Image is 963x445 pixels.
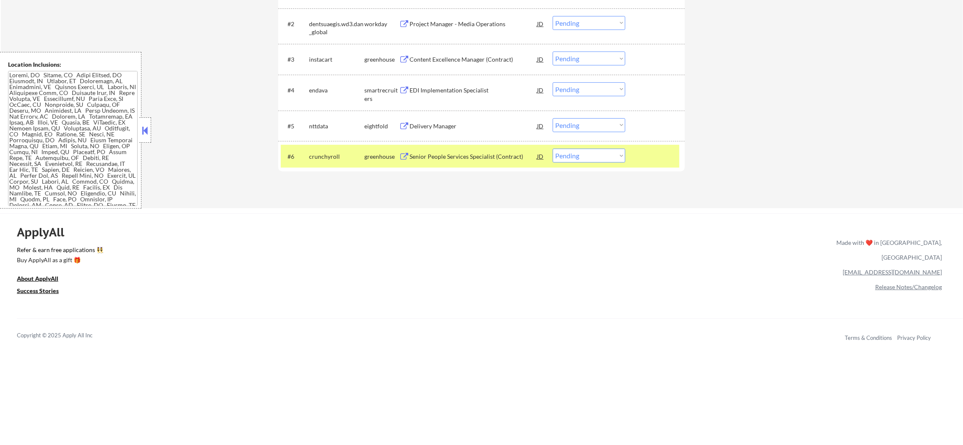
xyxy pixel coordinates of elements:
div: #2 [288,20,302,28]
div: Location Inclusions: [8,60,138,69]
a: Release Notes/Changelog [875,283,942,290]
div: Buy ApplyAll as a gift 🎁 [17,257,101,263]
div: dentsuaegis.wd3.dan_global [309,20,364,36]
div: Content Excellence Manager (Contract) [410,55,537,64]
div: nttdata [309,122,364,130]
div: greenhouse [364,152,399,161]
a: Success Stories [17,287,70,297]
a: Privacy Policy [897,334,931,341]
a: About ApplyAll [17,274,70,285]
u: About ApplyAll [17,275,58,282]
div: #4 [288,86,302,95]
div: Delivery Manager [410,122,537,130]
div: eightfold [364,122,399,130]
div: ApplyAll [17,225,74,239]
div: #5 [288,122,302,130]
a: Buy ApplyAll as a gift 🎁 [17,256,101,266]
div: workday [364,20,399,28]
div: Made with ❤️ in [GEOGRAPHIC_DATA], [GEOGRAPHIC_DATA] [833,235,942,265]
div: EDI Implementation Specialist [410,86,537,95]
div: smartrecruiters [364,86,399,103]
div: Senior People Services Specialist (Contract) [410,152,537,161]
div: JD [536,52,545,67]
div: #6 [288,152,302,161]
a: Refer & earn free applications 👯‍♀️ [17,247,660,256]
div: JD [536,118,545,133]
div: endava [309,86,364,95]
div: instacart [309,55,364,64]
div: JD [536,82,545,98]
div: #3 [288,55,302,64]
a: [EMAIL_ADDRESS][DOMAIN_NAME] [843,269,942,276]
a: Terms & Conditions [845,334,892,341]
u: Success Stories [17,287,59,294]
div: Project Manager - Media Operations [410,20,537,28]
div: crunchyroll [309,152,364,161]
div: greenhouse [364,55,399,64]
div: JD [536,16,545,31]
div: Copyright © 2025 Apply All Inc [17,331,114,340]
div: JD [536,149,545,164]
